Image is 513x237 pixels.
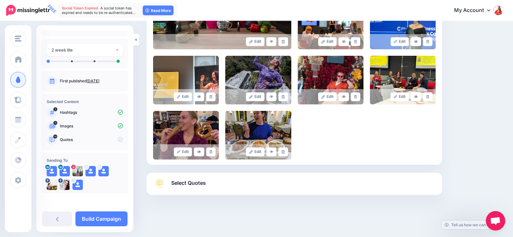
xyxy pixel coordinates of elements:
a: Edit [246,148,264,156]
li: A post will be sent on day 14 [117,60,120,63]
a: Read More [143,6,173,15]
span: 14 [53,135,58,138]
img: user_default_image.png [72,180,83,190]
img: 310139956_544171251046363_6638510598315373514_n-bsa146782.jpg [60,180,70,190]
a: Tell us how we can improve [441,220,505,229]
img: Missinglettr [6,5,50,16]
a: Edit [246,37,264,46]
li: A post will be sent on day 6 [94,60,95,62]
img: 8ZIPB4HM9V4YZHVIQGOKS7712GNMDR1H_large.jpg [153,56,219,104]
div: 2 week lite [51,46,115,54]
a: Edit [318,37,337,46]
img: 2Q8FIESTU5DUGA60ABEXNQZL00QZC07M_large.jpg [370,56,436,104]
img: JQ8EYE7UCO62OD19RMZ4LG0VRR18XAS1_large.jpg [225,56,291,104]
span: 5 [53,107,57,111]
span: FREE [45,2,59,16]
img: TN79ZOS8H8EA61CPLWDIDAHKQGJ1KSLI_large.jpg [370,1,436,49]
a: Select Quotes [153,178,436,195]
span: Select Quotes [171,179,206,187]
img: user_default_image.png [47,166,57,176]
li: A post will be sent on day 0 [47,60,50,63]
img: menu.png [15,36,21,41]
h4: Sending To [47,158,123,163]
img: 254704482_2310508669084391_5119681392201577524_n-bsa141921.jpg [72,166,83,176]
li: A post will be sent on day 1 [71,60,73,62]
a: Edit [391,92,409,101]
div: Open chat [486,211,505,231]
p: Images [60,123,123,129]
a: My Account [448,3,503,18]
img: 331688501_585111879938273_216242187449845133_n-bsa141923.jpg [47,180,57,190]
img: user_default_image.png [98,166,109,176]
img: J004LPYVPTJCDVXEP37MNER1M6XDVGOC_large.jpg [225,111,291,160]
p: First published [60,78,123,84]
img: user_default_image.png [85,166,96,176]
a: FREE [6,3,50,18]
span: Social Token Expired. [62,6,99,10]
img: 0K5UOXC14ST7LF1I5SMTSELHQ50ODMJP_large.jpg [298,1,363,49]
a: Edit [318,92,337,101]
a: [DATE] [86,78,99,83]
img: user_default_image.png [60,166,70,176]
img: RM5BKFVG2F461H01EN3TKPNN2T73UN7D_large.jpg [153,111,219,160]
button: 2 week lite [47,44,123,56]
h4: Selected Content [47,99,123,104]
span: A social token has expired and needs to be re-authenticated… [62,6,136,15]
p: Hashtags [60,110,123,115]
a: Edit [391,37,409,46]
a: Edit [174,148,192,156]
a: Edit [174,92,192,101]
p: Quotes [60,137,123,143]
img: E08Z5X1JQDJRJ6BGM27EEJ0642MGE6PI_large.jpg [298,56,363,104]
a: Edit [246,92,264,101]
span: 11 [53,121,57,125]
